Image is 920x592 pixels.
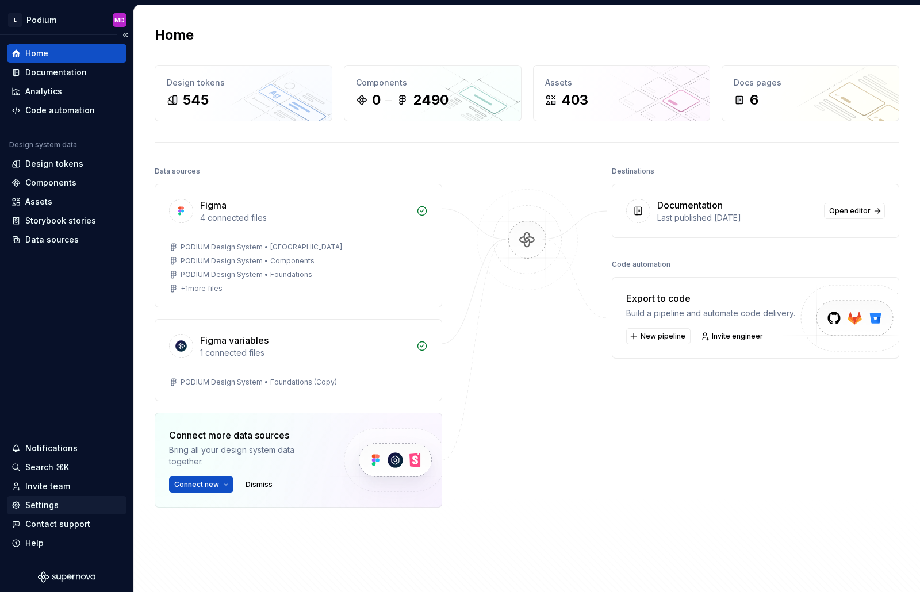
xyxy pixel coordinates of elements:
div: 6 [750,91,758,109]
div: L [8,13,22,27]
div: Code automation [25,105,95,116]
div: Documentation [657,198,723,212]
a: Design tokens [7,155,126,173]
a: Assets403 [533,65,711,121]
button: Collapse sidebar [117,27,133,43]
div: Analytics [25,86,62,97]
div: Export to code [626,291,795,305]
button: Contact support [7,515,126,533]
a: Docs pages6 [722,65,899,121]
h2: Home [155,26,194,44]
div: 403 [561,91,588,109]
button: LPodiumMD [2,7,131,32]
div: 1 connected files [200,347,409,359]
a: Code automation [7,101,126,120]
div: Design tokens [25,158,83,170]
div: Contact support [25,518,90,530]
span: New pipeline [641,332,685,341]
button: Connect new [169,476,233,493]
div: Settings [25,499,59,511]
a: Documentation [7,63,126,82]
div: Documentation [25,67,87,78]
a: Assets [7,193,126,211]
button: Search ⌘K [7,458,126,476]
span: Invite engineer [712,332,763,341]
div: MD [114,16,125,25]
div: Bring all your design system data together. [169,444,324,467]
span: Dismiss [246,480,273,489]
a: Design tokens545 [155,65,332,121]
div: Assets [545,77,699,89]
svg: Supernova Logo [38,571,95,583]
a: Storybook stories [7,212,126,230]
div: PODIUM Design System • [GEOGRAPHIC_DATA] [181,243,342,252]
div: Storybook stories [25,215,96,226]
a: Home [7,44,126,63]
button: Dismiss [240,476,278,493]
button: Notifications [7,439,126,458]
a: Figma variables1 connected filesPODIUM Design System • Foundations (Copy) [155,319,442,401]
div: Notifications [25,443,78,454]
button: Help [7,534,126,552]
div: Destinations [612,163,654,179]
a: Open editor [824,203,885,219]
div: Podium [26,14,56,26]
a: Settings [7,496,126,514]
div: 2490 [413,91,448,109]
div: PODIUM Design System • Components [181,256,315,266]
button: New pipeline [626,328,691,344]
div: 0 [372,91,381,109]
div: Figma variables [200,333,269,347]
div: Help [25,537,44,549]
div: Home [25,48,48,59]
a: Figma4 connected filesPODIUM Design System • [GEOGRAPHIC_DATA]PODIUM Design System • ComponentsPO... [155,184,442,307]
div: Design system data [9,140,77,149]
a: Invite team [7,477,126,495]
div: Docs pages [734,77,887,89]
div: 545 [183,91,209,109]
a: Components02490 [344,65,522,121]
span: Open editor [829,206,871,216]
div: Connect more data sources [169,428,324,442]
div: PODIUM Design System • Foundations (Copy) [181,378,337,387]
div: Build a pipeline and automate code delivery. [626,307,795,319]
a: Invite engineer [697,328,768,344]
div: 4 connected files [200,212,409,224]
div: Data sources [155,163,200,179]
div: Code automation [612,256,670,272]
div: Design tokens [167,77,320,89]
div: Components [356,77,509,89]
div: Components [25,177,76,189]
a: Components [7,174,126,192]
div: + 1 more files [181,284,223,293]
span: Connect new [174,480,219,489]
div: Assets [25,196,52,207]
div: Data sources [25,234,79,245]
div: Invite team [25,480,70,492]
div: PODIUM Design System • Foundations [181,270,312,279]
div: Last published [DATE] [657,212,817,224]
div: Figma [200,198,227,212]
a: Data sources [7,230,126,249]
a: Analytics [7,82,126,101]
div: Search ⌘K [25,462,69,473]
